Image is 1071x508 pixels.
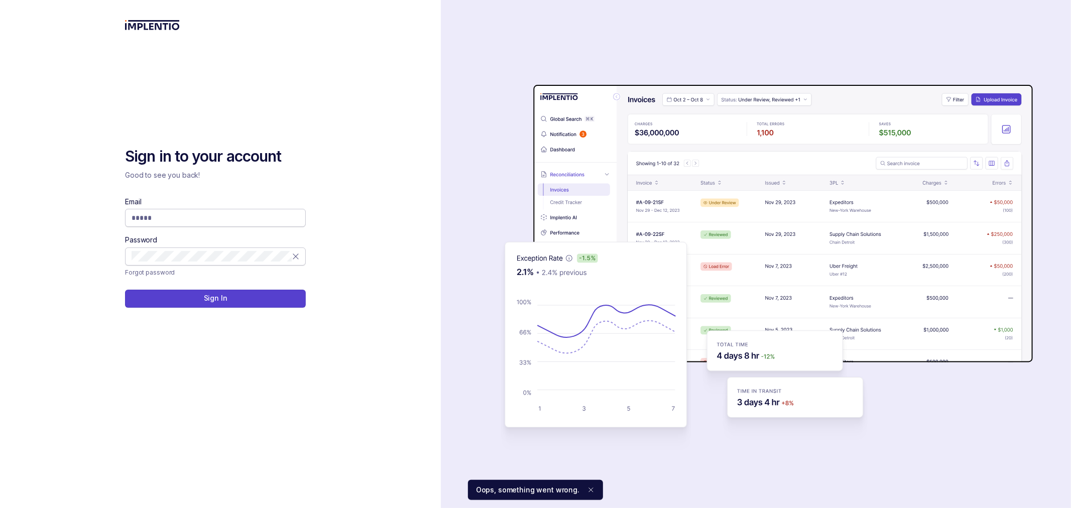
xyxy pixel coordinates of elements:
[125,268,175,278] p: Forgot password
[125,235,157,245] label: Password
[125,147,306,167] h2: Sign in to your account
[125,197,141,207] label: Email
[469,53,1037,455] img: signin-background.svg
[125,170,306,180] p: Good to see you back!
[476,485,579,495] p: Oops, something went wrong.
[204,293,227,303] p: Sign In
[125,290,306,308] button: Sign In
[125,20,180,30] img: logo
[125,268,175,278] a: Link Forgot password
